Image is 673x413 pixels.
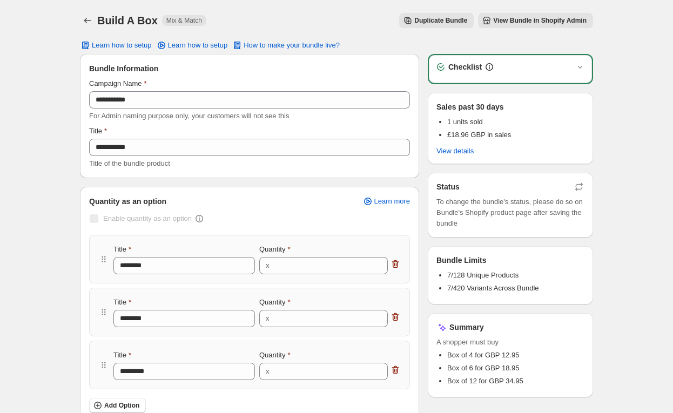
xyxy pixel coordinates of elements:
[447,284,539,292] span: 7/420 Variants Across Bundle
[80,13,95,28] button: Back
[448,62,482,72] h3: Checklist
[356,194,416,209] a: Learn more
[436,337,584,348] span: A shopper must buy
[89,112,289,120] span: For Admin naming purpose only, your customers will not see this
[89,398,146,413] button: Add Option
[103,214,192,222] span: Enable quantity as an option
[266,260,270,271] div: x
[449,322,484,333] h3: Summary
[113,244,131,255] label: Title
[447,130,511,140] p: £18.96 GBP in sales
[225,38,346,53] button: How to make your bundle live?
[259,244,290,255] label: Quantity
[244,41,340,50] span: How to make your bundle live?
[266,313,270,324] div: x
[436,101,504,112] p: Sales past 30 days
[166,16,202,25] span: Mix & Match
[436,255,487,266] h3: Bundle Limits
[436,181,460,192] h3: Status
[150,38,234,53] a: Learn how to setup
[113,350,131,361] label: Title
[414,16,467,25] span: Duplicate Bundle
[113,297,131,308] label: Title
[104,401,139,410] span: Add Option
[168,41,228,50] span: Learn how to setup
[447,117,511,127] p: 1 units sold
[266,366,270,377] div: x
[89,196,166,207] span: Quantity as an option
[259,297,290,308] label: Quantity
[430,144,480,159] button: View details
[447,363,584,374] li: Box of 6 for GBP 18.95
[97,14,158,27] h1: Build A Box
[447,350,584,361] li: Box of 4 for GBP 12.95
[89,126,107,137] label: Title
[447,376,584,387] li: Box of 12 for GBP 34.95
[436,197,584,229] span: To change the bundle's status, please do so on Bundle's Shopify product page after saving the bundle
[259,350,290,361] label: Quantity
[92,41,152,50] span: Learn how to setup
[436,147,474,155] span: View details
[478,13,593,28] button: View Bundle in Shopify Admin
[399,13,474,28] button: Duplicate Bundle
[89,63,158,74] span: Bundle Information
[447,271,519,279] span: 7/128 Unique Products
[374,197,410,206] span: Learn more
[89,159,170,167] span: Title of the bundle product
[89,78,147,89] label: Campaign Name
[73,38,158,53] button: Learn how to setup
[493,16,587,25] span: View Bundle in Shopify Admin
